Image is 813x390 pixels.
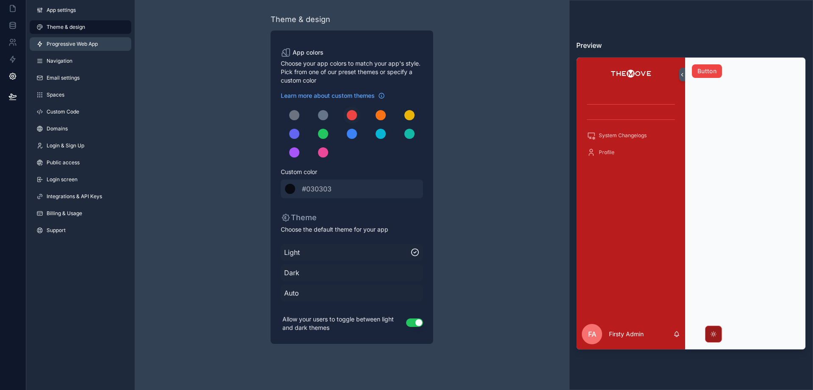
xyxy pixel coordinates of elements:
span: Email settings [47,75,80,81]
a: Public access [30,156,131,169]
span: Spaces [47,91,64,98]
div: Theme & design [271,14,330,25]
a: Spaces [30,88,131,102]
span: Auto [284,288,420,298]
a: Learn more about custom themes [281,91,385,100]
p: Theme [281,212,317,224]
div: scrollable content [577,91,685,319]
span: Navigation [47,58,72,64]
span: Integrations & API Keys [47,193,102,200]
span: Theme & design [47,24,85,30]
span: Login screen [47,176,77,183]
span: FA [588,329,596,339]
a: Navigation [30,54,131,68]
a: Support [30,224,131,237]
span: Choose your app colors to match your app's style. Pick from one of our preset themes or specify a... [281,59,423,85]
a: Billing & Usage [30,207,131,220]
a: App settings [30,3,131,17]
span: Support [47,227,66,234]
span: Dark [284,268,420,278]
span: Custom Code [47,108,79,115]
p: Allow your users to toggle between light and dark themes [281,313,406,334]
a: System Changelogs [582,128,680,143]
button: Button [692,64,722,78]
a: Custom Code [30,105,131,119]
span: Progressive Web App [47,41,98,47]
img: App logo [611,68,651,81]
span: Profile [599,149,614,156]
span: Domains [47,125,68,132]
span: Custom color [281,168,416,176]
span: Light [284,247,410,257]
a: Email settings [30,71,131,85]
a: Domains [30,122,131,136]
span: Billing & Usage [47,210,82,217]
span: App colors [293,48,324,57]
a: Integrations & API Keys [30,190,131,203]
a: Progressive Web App [30,37,131,51]
a: Login & Sign Up [30,139,131,152]
span: Public access [47,159,80,166]
span: Choose the default theme for your app [281,225,423,234]
h3: Preview [576,40,806,50]
p: Firsty Admin [609,330,644,338]
span: System Changelogs [599,132,647,139]
a: Login screen [30,173,131,186]
span: App settings [47,7,76,14]
span: Learn more about custom themes [281,91,375,100]
a: Theme & design [30,20,131,34]
span: #030303 [302,184,332,194]
span: Login & Sign Up [47,142,84,149]
a: Profile [582,145,680,160]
